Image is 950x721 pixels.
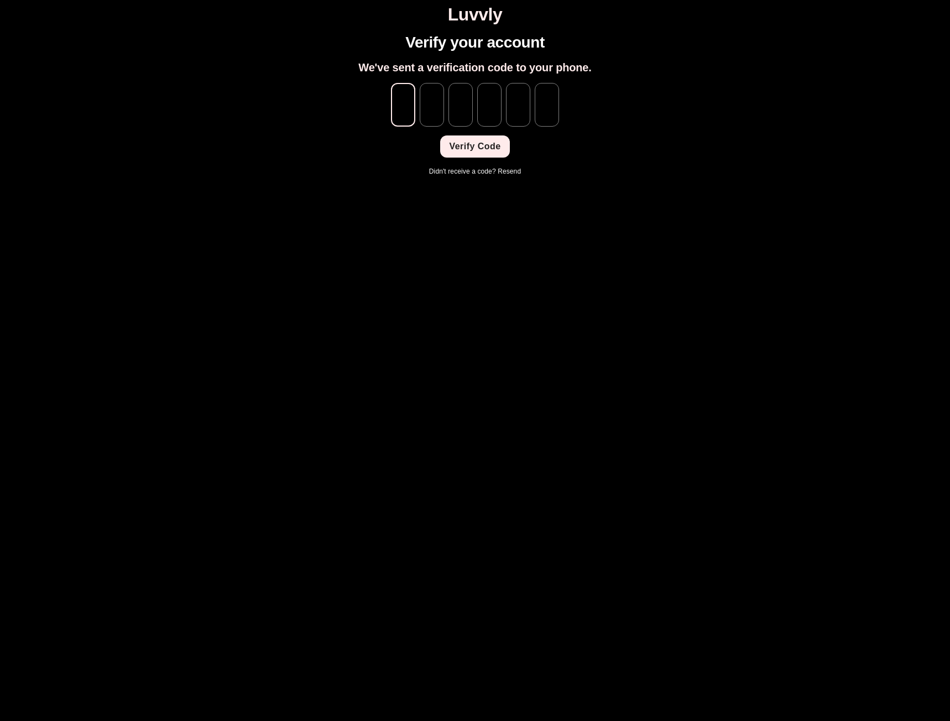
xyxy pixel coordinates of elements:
h1: Luvvly [4,4,946,25]
p: Didn't receive a code? [429,166,521,176]
button: Verify Code [440,135,509,158]
h2: We've sent a verification code to your phone. [358,61,591,74]
a: Resend [498,168,521,175]
h1: Verify your account [405,34,545,52]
